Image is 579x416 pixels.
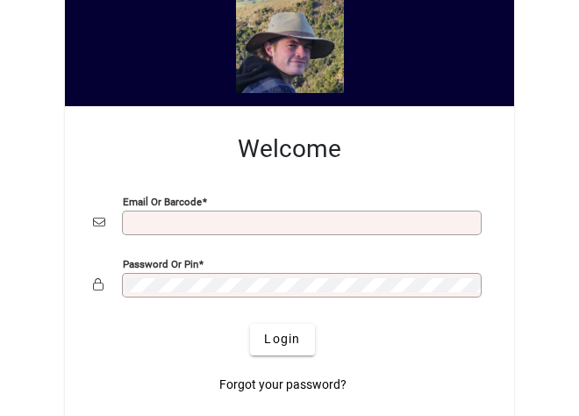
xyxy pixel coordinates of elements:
[250,324,314,355] button: Login
[123,257,198,269] mat-label: Password or Pin
[212,369,354,401] a: Forgot your password?
[123,195,202,207] mat-label: Email or Barcode
[93,134,486,164] h2: Welcome
[219,376,347,394] span: Forgot your password?
[264,330,300,348] span: Login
